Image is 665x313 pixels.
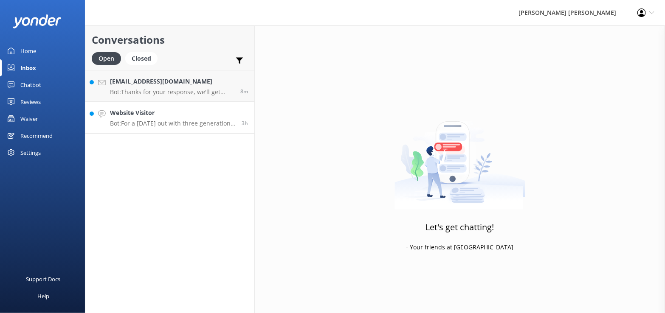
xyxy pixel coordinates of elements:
[20,110,38,127] div: Waiver
[20,144,41,161] div: Settings
[26,271,61,288] div: Support Docs
[13,14,62,28] img: yonder-white-logo.png
[92,52,121,65] div: Open
[125,52,158,65] div: Closed
[240,88,248,95] span: Oct 04 2025 03:55pm (UTC +13:00) Pacific/Auckland
[242,120,248,127] span: Oct 04 2025 01:02pm (UTC +13:00) Pacific/Auckland
[110,88,234,96] p: Bot: Thanks for your response, we'll get back to you as soon as we can during opening hours.
[110,108,235,117] h4: Website Visitor
[85,70,254,102] a: [EMAIL_ADDRESS][DOMAIN_NAME]Bot:Thanks for your response, we'll get back to you as soon as we can...
[110,120,235,127] p: Bot: For a [DATE] out with three generations, I recommend the Trip #1 Anchorage/Pitt Head, which ...
[125,53,162,63] a: Closed
[20,93,41,110] div: Reviews
[20,42,36,59] div: Home
[406,243,514,252] p: - Your friends at [GEOGRAPHIC_DATA]
[92,53,125,63] a: Open
[426,221,494,234] h3: Let's get chatting!
[85,102,254,134] a: Website VisitorBot:For a [DATE] out with three generations, I recommend the Trip #1 Anchorage/Pit...
[92,32,248,48] h2: Conversations
[110,77,234,86] h4: [EMAIL_ADDRESS][DOMAIN_NAME]
[37,288,49,305] div: Help
[394,103,526,210] img: artwork of a man stealing a conversation from at giant smartphone
[20,59,36,76] div: Inbox
[20,127,53,144] div: Recommend
[20,76,41,93] div: Chatbot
